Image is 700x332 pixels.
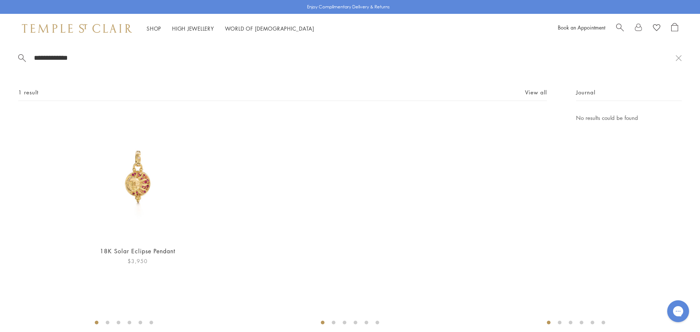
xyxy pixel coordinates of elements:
[225,25,314,32] a: World of [DEMOGRAPHIC_DATA]World of [DEMOGRAPHIC_DATA]
[147,24,314,33] nav: Main navigation
[525,88,547,96] a: View all
[128,257,148,265] span: $3,950
[18,88,39,97] span: 1 result
[74,113,201,240] img: 18K Solar Eclipse Pendant
[664,298,693,325] iframe: Gorgias live chat messenger
[22,24,132,33] img: Temple St. Clair
[147,25,161,32] a: ShopShop
[653,23,660,34] a: View Wishlist
[558,24,605,31] a: Book an Appointment
[576,88,595,97] span: Journal
[100,247,175,255] a: 18K Solar Eclipse Pendant
[307,3,390,11] p: Enjoy Complimentary Delivery & Returns
[616,23,624,34] a: Search
[671,23,678,34] a: Open Shopping Bag
[172,25,214,32] a: High JewelleryHigh Jewellery
[576,113,682,122] p: No results could be found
